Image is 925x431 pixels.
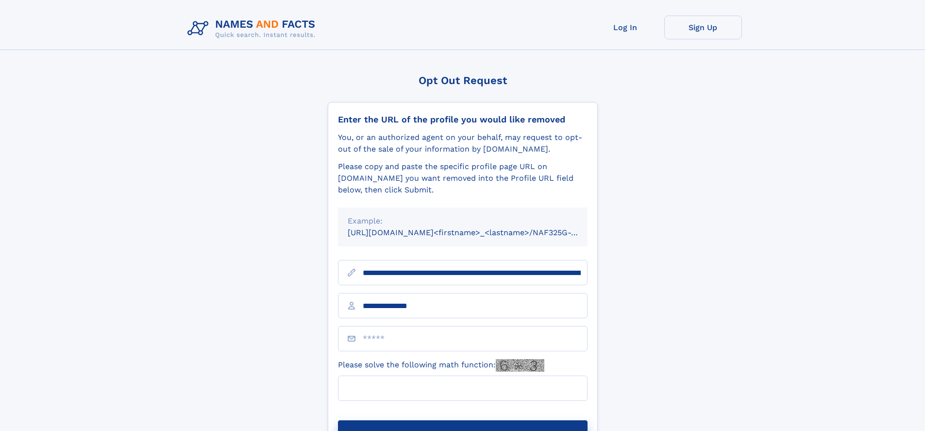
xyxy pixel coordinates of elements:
div: Example: [348,215,578,227]
a: Log In [587,16,664,39]
div: Enter the URL of the profile you would like removed [338,114,588,125]
div: Please copy and paste the specific profile page URL on [DOMAIN_NAME] you want removed into the Pr... [338,161,588,196]
small: [URL][DOMAIN_NAME]<firstname>_<lastname>/NAF325G-xxxxxxxx [348,228,606,237]
label: Please solve the following math function: [338,359,544,372]
img: Logo Names and Facts [184,16,323,42]
div: Opt Out Request [328,74,598,86]
div: You, or an authorized agent on your behalf, may request to opt-out of the sale of your informatio... [338,132,588,155]
a: Sign Up [664,16,742,39]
